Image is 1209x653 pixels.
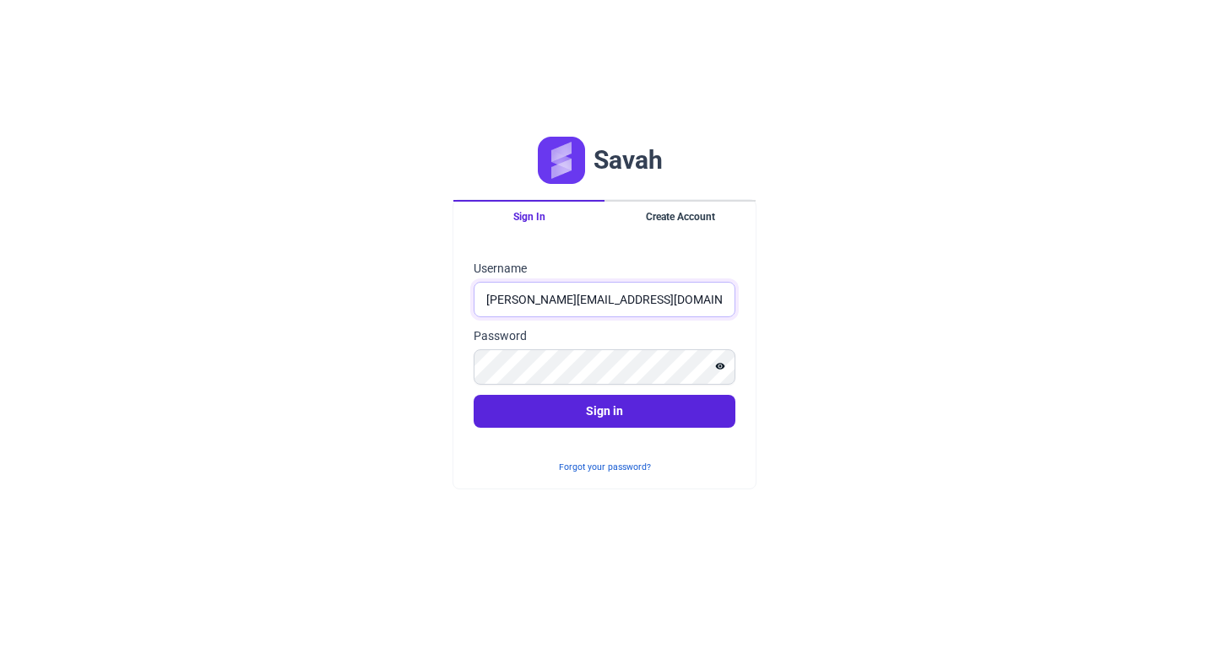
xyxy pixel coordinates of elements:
input: Enter Your Username [474,282,735,317]
button: Sign In [453,200,604,232]
button: Sign in [474,395,735,428]
label: Username [474,260,735,277]
button: Forgot your password? [550,456,659,478]
button: Show password [705,356,735,376]
iframe: Chat Widget [1125,572,1209,653]
label: Password [474,327,735,344]
h1: Savah [594,145,663,175]
button: Create Account [604,200,756,232]
img: Logo [538,137,585,184]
